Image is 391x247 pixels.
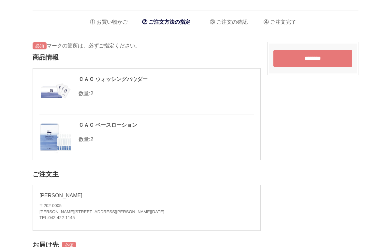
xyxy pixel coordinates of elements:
address: 〒 [PERSON_NAME][STREET_ADDRESS][PERSON_NAME][DATE] TEL: [39,203,254,221]
span: 2 [90,136,93,142]
a: 042-422-1145 [48,215,75,220]
p: 数量: [39,90,254,97]
h2: ご注文主 [33,167,261,182]
span: 2 [90,91,93,96]
li: お買い物かご [85,14,128,27]
p: [PERSON_NAME] [39,192,254,200]
div: ＣＡＣ ベースローション [39,121,254,129]
li: ご注文方法の指定 [139,15,194,29]
li: ご注文の確認 [205,14,248,27]
img: 060059.jpg [39,121,72,153]
div: ＣＡＣ ウォッシングパウダー [39,75,254,84]
h2: 商品情報 [33,50,261,65]
p: マークの箇所は、必ずご指定ください。 [33,42,261,50]
img: 060004.jpg [39,75,72,108]
p: 数量: [39,136,254,143]
a: 202-0005 [44,203,62,208]
li: ご注文完了 [259,14,296,27]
